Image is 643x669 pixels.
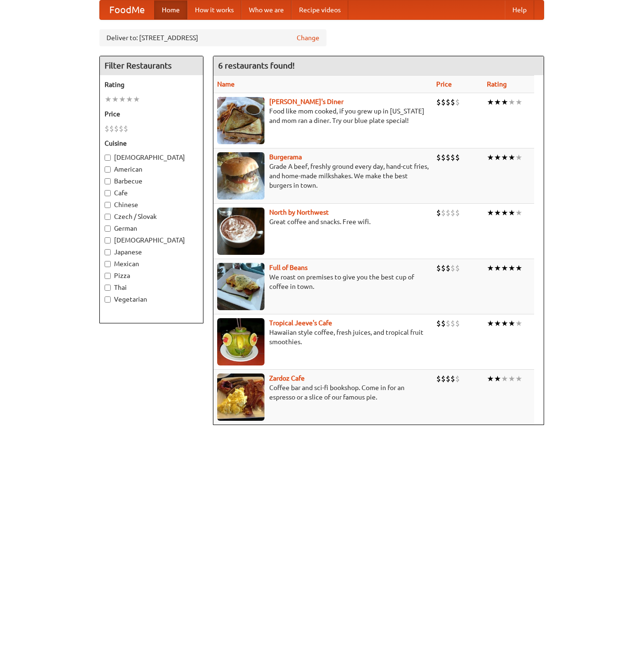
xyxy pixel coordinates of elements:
[217,263,264,310] img: beans.jpg
[126,94,133,104] li: ★
[217,328,429,347] p: Hawaiian style coffee, fresh juices, and tropical fruit smoothies.
[441,97,446,107] li: $
[508,374,515,384] li: ★
[105,235,198,245] label: [DEMOGRAPHIC_DATA]
[515,97,522,107] li: ★
[217,97,264,144] img: sallys.jpg
[515,263,522,273] li: ★
[446,374,450,384] li: $
[441,208,446,218] li: $
[269,264,308,271] a: Full of Beans
[455,263,460,273] li: $
[297,33,319,43] a: Change
[99,29,326,46] div: Deliver to: [STREET_ADDRESS]
[455,374,460,384] li: $
[436,318,441,329] li: $
[436,208,441,218] li: $
[241,0,291,19] a: Who we are
[436,374,441,384] li: $
[436,97,441,107] li: $
[105,190,111,196] input: Cafe
[187,0,241,19] a: How it works
[105,80,198,89] h5: Rating
[105,224,198,233] label: German
[217,208,264,255] img: north.jpg
[105,155,111,161] input: [DEMOGRAPHIC_DATA]
[105,283,198,292] label: Thai
[446,208,450,218] li: $
[123,123,128,134] li: $
[119,94,126,104] li: ★
[494,97,501,107] li: ★
[105,165,198,174] label: American
[436,263,441,273] li: $
[494,263,501,273] li: ★
[105,200,198,209] label: Chinese
[105,188,198,198] label: Cafe
[105,247,198,257] label: Japanese
[455,97,460,107] li: $
[105,261,111,267] input: Mexican
[446,318,450,329] li: $
[487,80,507,88] a: Rating
[112,94,119,104] li: ★
[114,123,119,134] li: $
[105,285,111,291] input: Thai
[105,259,198,269] label: Mexican
[515,152,522,163] li: ★
[269,319,332,327] a: Tropical Jeeve's Cafe
[501,97,508,107] li: ★
[450,97,455,107] li: $
[119,123,123,134] li: $
[105,176,198,186] label: Barbecue
[494,374,501,384] li: ★
[441,318,446,329] li: $
[217,162,429,190] p: Grade A beef, freshly ground every day, hand-cut fries, and home-made milkshakes. We make the bes...
[501,374,508,384] li: ★
[487,152,494,163] li: ★
[508,97,515,107] li: ★
[450,208,455,218] li: $
[105,249,111,255] input: Japanese
[450,152,455,163] li: $
[501,318,508,329] li: ★
[487,263,494,273] li: ★
[217,383,429,402] p: Coffee bar and sci-fi bookshop. Come in for an espresso or a slice of our famous pie.
[446,263,450,273] li: $
[508,263,515,273] li: ★
[487,374,494,384] li: ★
[100,0,154,19] a: FoodMe
[105,214,111,220] input: Czech / Slovak
[450,374,455,384] li: $
[105,226,111,232] input: German
[450,318,455,329] li: $
[154,0,187,19] a: Home
[515,318,522,329] li: ★
[441,374,446,384] li: $
[105,296,111,303] input: Vegetarian
[105,153,198,162] label: [DEMOGRAPHIC_DATA]
[494,208,501,218] li: ★
[133,94,140,104] li: ★
[217,318,264,365] img: jeeves.jpg
[494,152,501,163] li: ★
[291,0,348,19] a: Recipe videos
[269,374,305,382] a: Zardoz Cafe
[501,152,508,163] li: ★
[436,152,441,163] li: $
[441,263,446,273] li: $
[105,94,112,104] li: ★
[508,318,515,329] li: ★
[446,152,450,163] li: $
[217,272,429,291] p: We roast on premises to give you the best cup of coffee in town.
[109,123,114,134] li: $
[446,97,450,107] li: $
[505,0,534,19] a: Help
[269,209,329,216] a: North by Northwest
[455,208,460,218] li: $
[105,109,198,119] h5: Price
[105,237,111,243] input: [DEMOGRAPHIC_DATA]
[105,178,111,184] input: Barbecue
